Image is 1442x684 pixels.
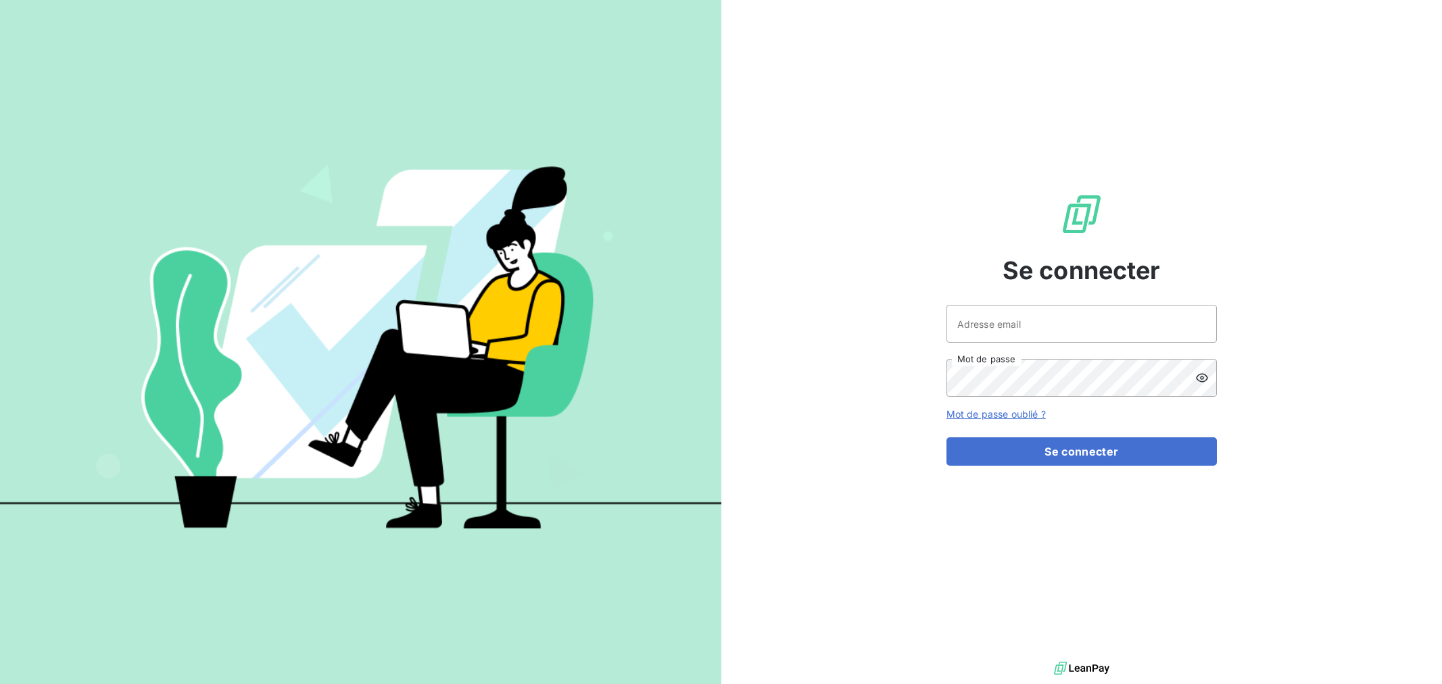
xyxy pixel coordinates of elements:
span: Se connecter [1003,252,1161,289]
button: Se connecter [946,437,1217,466]
a: Mot de passe oublié ? [946,408,1046,420]
img: logo [1054,658,1109,679]
input: placeholder [946,305,1217,343]
img: Logo LeanPay [1060,193,1103,236]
